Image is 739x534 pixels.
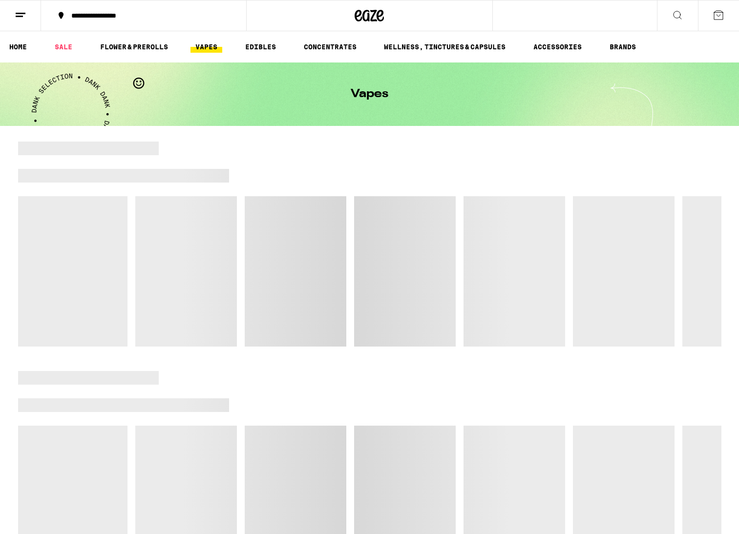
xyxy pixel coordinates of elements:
[50,41,77,53] a: SALE
[190,41,222,53] a: VAPES
[299,41,361,53] a: CONCENTRATES
[605,41,641,53] a: BRANDS
[351,88,388,100] h1: Vapes
[528,41,587,53] a: ACCESSORIES
[240,41,281,53] a: EDIBLES
[379,41,510,53] a: WELLNESS, TINCTURES & CAPSULES
[95,41,173,53] a: FLOWER & PREROLLS
[4,41,32,53] a: HOME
